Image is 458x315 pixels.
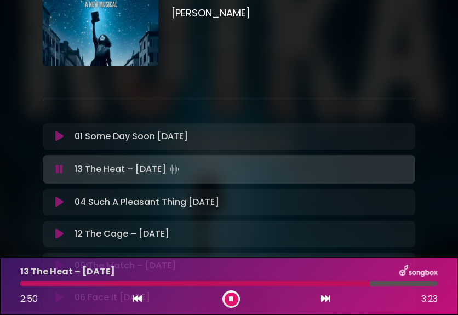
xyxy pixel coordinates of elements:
[421,293,438,306] span: 3:23
[75,196,219,209] p: 04 Such A Pleasant Thing [DATE]
[20,265,115,278] p: 13 The Heat – [DATE]
[20,293,38,305] span: 2:50
[399,265,438,279] img: songbox-logo-white.png
[171,7,415,19] h3: [PERSON_NAME]
[166,162,181,177] img: waveform4.gif
[75,162,181,177] p: 13 The Heat – [DATE]
[75,227,169,240] p: 12 The Cage – [DATE]
[75,130,188,143] p: 01 Some Day Soon [DATE]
